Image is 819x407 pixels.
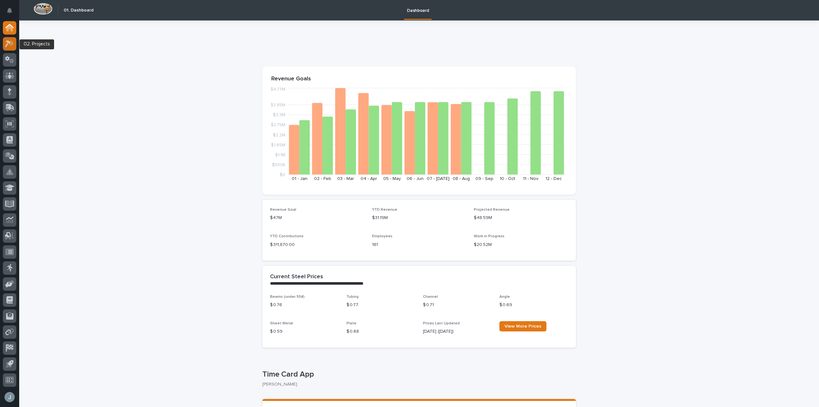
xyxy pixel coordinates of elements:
span: Sheet Metal [270,322,293,325]
p: [PERSON_NAME] [262,382,571,387]
tspan: $1.65M [271,142,285,147]
span: View More Prices [505,324,541,329]
span: Angle [499,295,510,299]
button: Notifications [3,4,16,17]
p: $ 0.68 [346,328,415,335]
text: 06 - Jun [407,176,424,181]
text: 08 - Aug [453,176,470,181]
tspan: $0 [280,173,285,177]
text: 05 - May [383,176,401,181]
tspan: $2.75M [271,123,285,127]
p: $ 0.71 [423,302,492,308]
p: $31.19M [372,215,466,221]
text: 07 - [DATE] [427,176,449,181]
p: $ 0.77 [346,302,415,308]
tspan: $3.85M [270,103,285,107]
p: $ 0.76 [270,302,339,308]
h2: Current Steel Prices [270,273,323,281]
text: 04 - Apr [361,176,377,181]
span: Channel [423,295,438,299]
span: Prices Last Updated [423,322,460,325]
text: 03 - Mar [337,176,354,181]
span: Projected Revenue [474,208,510,212]
p: $48.59M [474,215,568,221]
span: Revenue Goal [270,208,296,212]
text: 02 - Feb [314,176,331,181]
p: $ 0.69 [499,302,568,308]
p: 181 [372,241,466,248]
span: Tubing [346,295,359,299]
button: users-avatar [3,390,16,404]
p: Revenue Goals [271,76,567,83]
a: View More Prices [499,321,546,331]
tspan: $2.2M [273,133,285,137]
text: 01 - Jan [292,176,307,181]
h2: 01. Dashboard [64,8,93,13]
p: Time Card App [262,370,573,379]
span: Beams (under 55#) [270,295,305,299]
p: $20.52M [474,241,568,248]
span: Plate [346,322,356,325]
text: 10 - Oct [500,176,515,181]
p: $ 311,870.00 [270,241,364,248]
span: Work in Progress [474,234,505,238]
tspan: $1.1M [275,152,285,157]
p: [DATE] ([DATE]) [423,328,492,335]
p: $47M [270,215,364,221]
tspan: $4.77M [270,87,285,92]
div: Notifications [8,8,16,18]
span: YTD Contributions [270,234,304,238]
text: 11 - Nov [523,176,538,181]
img: Workspace Logo [34,3,52,15]
span: YTD Revenue [372,208,397,212]
text: 12 - Dec [545,176,562,181]
text: 09 - Sep [475,176,493,181]
tspan: $3.3M [273,113,285,117]
p: $ 0.59 [270,328,339,335]
tspan: $550K [272,162,285,167]
span: Employees [372,234,393,238]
